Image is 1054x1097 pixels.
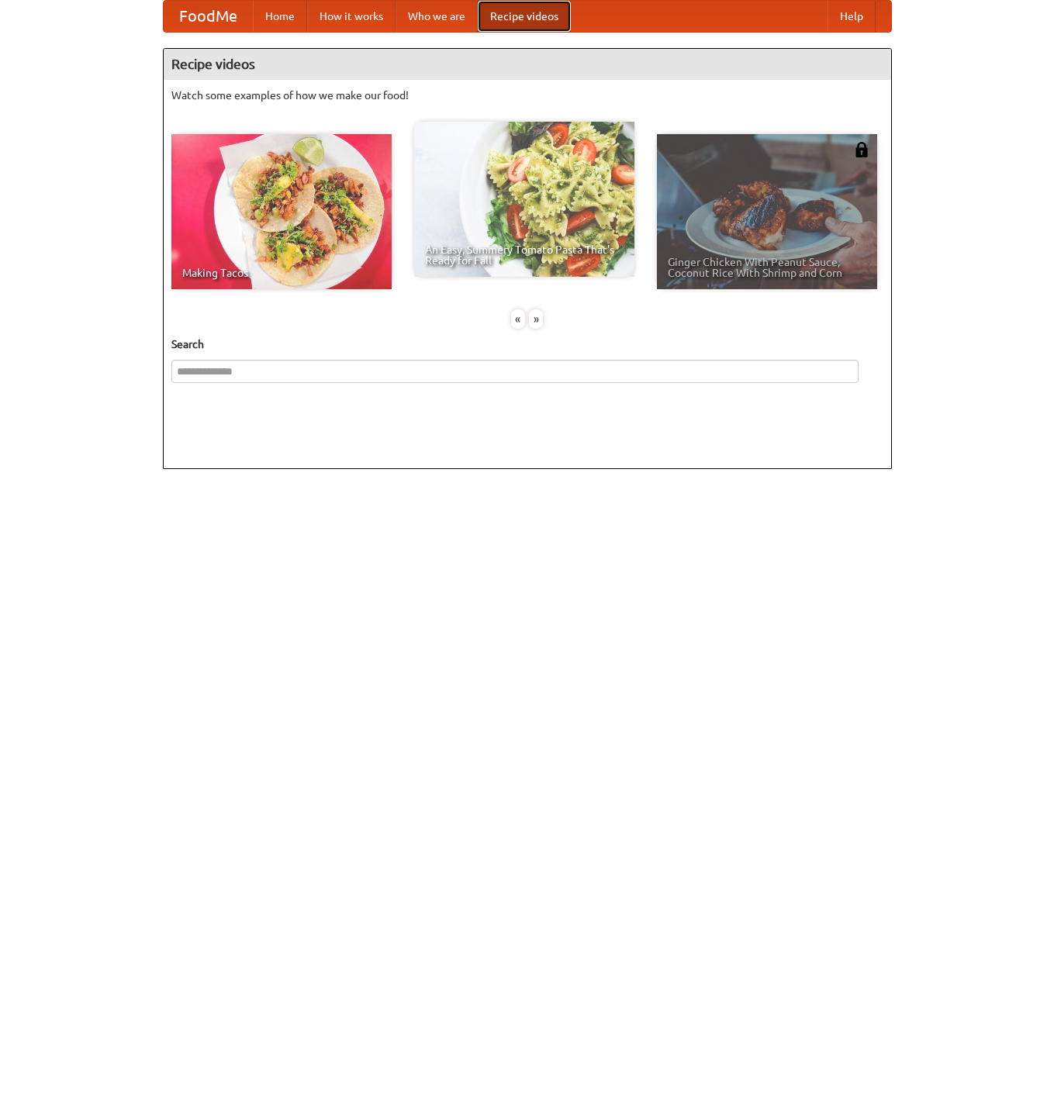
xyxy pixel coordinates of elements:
a: Help [828,1,876,32]
div: « [511,309,525,329]
a: Recipe videos [478,1,571,32]
a: Home [253,1,307,32]
span: An Easy, Summery Tomato Pasta That's Ready for Fall [425,244,624,266]
div: » [529,309,543,329]
a: Making Tacos [171,134,392,289]
a: How it works [307,1,396,32]
p: Watch some examples of how we make our food! [171,88,883,103]
h5: Search [171,336,883,352]
h4: Recipe videos [164,49,891,80]
img: 483408.png [854,142,869,157]
a: FoodMe [164,1,253,32]
a: Who we are [396,1,478,32]
span: Making Tacos [182,267,381,278]
a: An Easy, Summery Tomato Pasta That's Ready for Fall [414,122,634,277]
